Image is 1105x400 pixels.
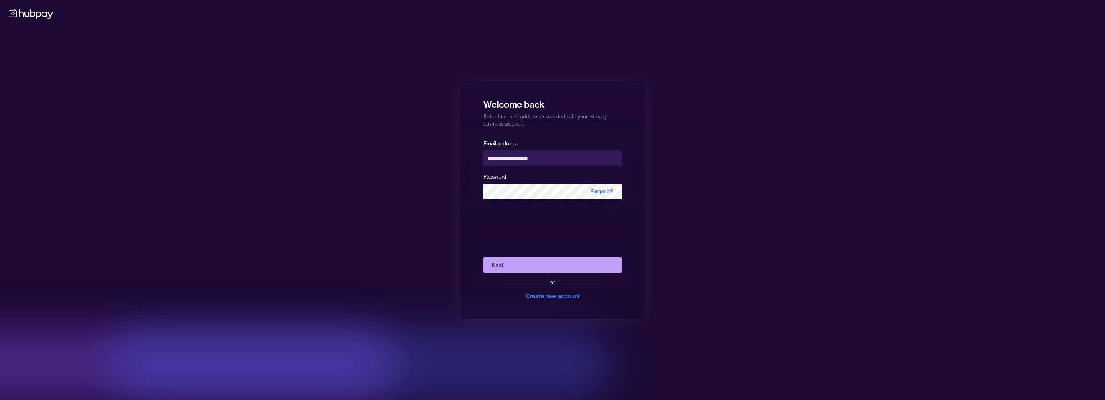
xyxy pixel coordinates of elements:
div: Create new account [526,292,580,300]
span: Forgot it? [582,184,622,199]
p: Enter the email address associated with your Hubpay business account [483,110,622,127]
h1: Welcome back [483,94,622,110]
label: Email address [483,140,516,147]
div: or [550,279,555,286]
button: Next [483,257,622,273]
label: Password [483,174,506,180]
